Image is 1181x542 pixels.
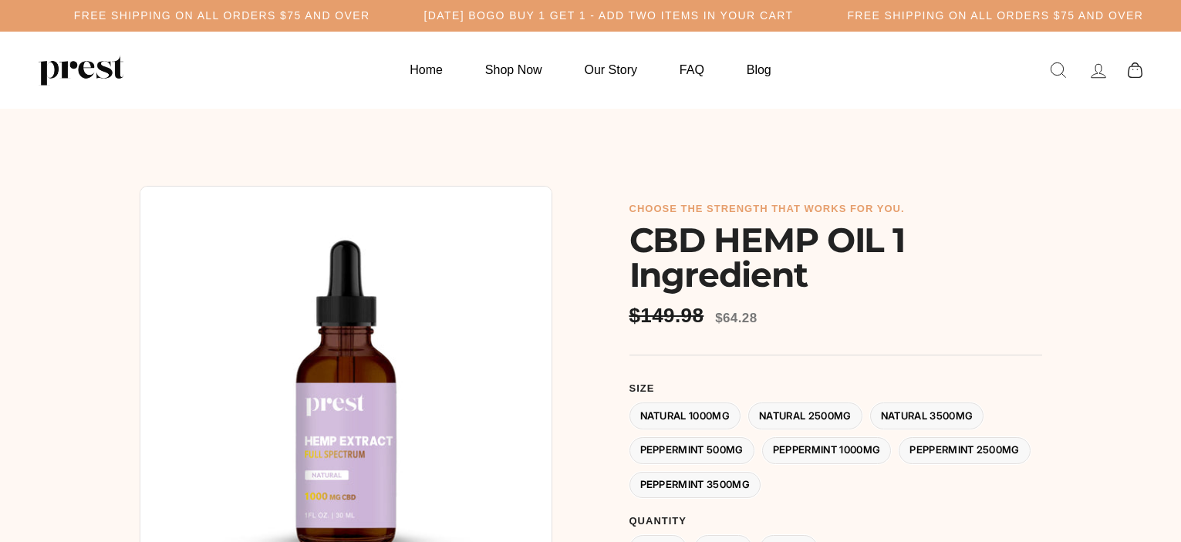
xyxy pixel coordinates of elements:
[466,55,562,85] a: Shop Now
[629,203,1042,215] h6: choose the strength that works for you.
[390,55,790,85] ul: Primary
[748,402,862,429] label: Natural 2500MG
[870,402,984,429] label: Natural 3500MG
[74,9,370,22] h5: Free Shipping on all orders $75 and over
[629,437,754,464] label: Peppermint 500MG
[629,472,761,499] label: Peppermint 3500MG
[847,9,1143,22] h5: Free Shipping on all orders $75 and over
[727,55,791,85] a: Blog
[629,515,1042,527] label: Quantity
[565,55,656,85] a: Our Story
[629,304,708,328] span: $149.98
[629,402,741,429] label: Natural 1000MG
[660,55,724,85] a: FAQ
[629,382,1042,395] label: Size
[424,9,794,22] h5: [DATE] BOGO BUY 1 GET 1 - ADD TWO ITEMS IN YOUR CART
[390,55,462,85] a: Home
[629,223,1042,292] h1: CBD HEMP OIL 1 Ingredient
[762,437,892,464] label: Peppermint 1000MG
[715,311,757,325] span: $64.28
[899,437,1031,464] label: Peppermint 2500MG
[39,55,123,86] img: PREST ORGANICS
